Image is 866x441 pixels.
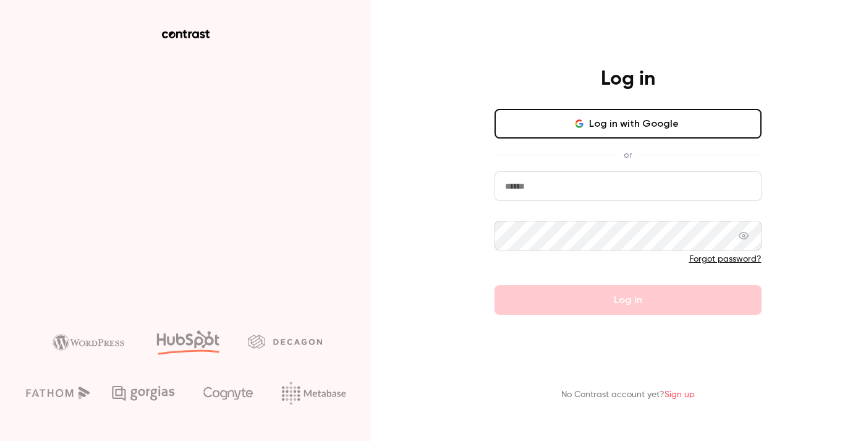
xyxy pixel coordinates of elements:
button: Log in with Google [495,109,762,139]
a: Forgot password? [689,255,762,263]
p: No Contrast account yet? [561,388,695,401]
span: or [618,148,638,161]
img: decagon [248,335,322,348]
h4: Log in [601,67,655,92]
a: Sign up [664,390,695,399]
